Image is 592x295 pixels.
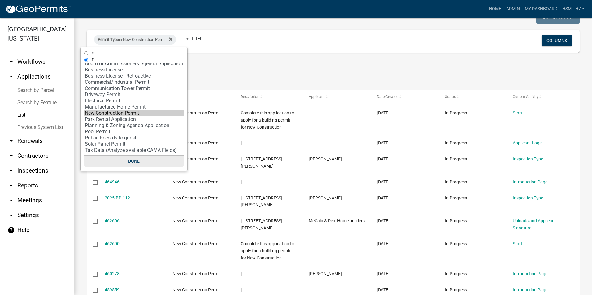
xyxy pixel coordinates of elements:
span: | | [241,179,243,184]
span: | | [241,271,243,276]
option: Business License - Retroactive [84,73,184,79]
datatable-header-cell: Current Activity [507,90,575,105]
option: Commercial/Industrial Permit [84,79,184,85]
span: 08/12/2025 [377,241,390,246]
a: Home [486,3,504,15]
span: New Construction Permit [172,110,221,115]
span: 08/18/2025 [377,156,390,161]
span: Bailey Smith [309,156,342,161]
i: arrow_drop_down [7,182,15,189]
i: arrow_drop_down [7,152,15,160]
span: New Construction Permit [172,241,221,246]
span: New Construction Permit [172,218,221,223]
option: Driveway Permit [84,92,184,98]
a: + Filter [181,33,208,44]
span: | | [241,287,243,292]
span: 08/06/2025 [377,271,390,276]
a: Start [513,241,522,246]
span: In Progress [445,218,467,223]
span: In Progress [445,195,467,200]
span: In Progress [445,241,467,246]
span: In Progress [445,110,467,115]
button: Columns [542,35,572,46]
option: Pool Permit [84,129,184,135]
label: is [90,50,94,55]
span: In Progress [445,179,467,184]
option: Communication Tower Permit [84,85,184,92]
span: | | 260 Powell Church Road [241,195,282,207]
span: In Progress [445,156,467,161]
a: My Dashboard [522,3,560,15]
span: New Construction Permit [172,156,221,161]
span: 09/09/2025 [377,110,390,115]
i: arrow_drop_down [7,137,15,145]
a: Admin [504,3,522,15]
datatable-header-cell: Status [439,90,507,105]
span: McCain & Deal Home builders [309,218,365,223]
a: Introduction Page [513,287,547,292]
span: Complete this application to apply for a building permit for New Construction [241,110,294,130]
a: Inspection Type [513,156,543,161]
option: Solar Panel Permit [84,141,184,147]
span: 08/24/2025 [377,140,390,145]
span: Date Created [377,95,398,99]
span: 08/17/2025 [377,179,390,184]
datatable-header-cell: Applicant [303,90,371,105]
button: Bulk Actions [536,12,580,24]
a: 460278 [105,271,120,276]
datatable-header-cell: Date Created [371,90,439,105]
i: arrow_drop_down [7,58,15,66]
span: Applicant [309,95,325,99]
input: Search for applications [87,58,496,70]
a: Inspection Type [513,195,543,200]
option: Business License [84,67,184,73]
a: Introduction Page [513,179,547,184]
a: 462600 [105,241,120,246]
span: New Construction Permit [172,271,221,276]
span: | | 9250 Cartledge Rd, Box Springs, Ga 31801 [241,156,282,169]
span: In Progress [445,140,467,145]
label: in [90,57,94,62]
option: Manufactured Home Permit [84,104,184,110]
i: arrow_drop_down [7,197,15,204]
span: New Construction Permit [172,195,221,200]
a: 464946 [105,179,120,184]
option: Electrical Permit [84,98,184,104]
div: in New Construction Permit [94,35,176,45]
span: New Construction Permit [172,179,221,184]
i: help [7,226,15,234]
a: Uploads and Applicant Signature [513,218,556,230]
i: arrow_drop_down [7,167,15,174]
span: Kendall Alsina [309,271,342,276]
option: New Construction Permit [84,110,184,116]
span: Alvin David Emfinger Sr [309,195,342,200]
span: Status [445,95,456,99]
span: In Progress [445,271,467,276]
datatable-header-cell: Type [167,90,235,105]
span: New Construction Permit [172,287,221,292]
span: Permit Type [98,37,119,42]
i: arrow_drop_down [7,212,15,219]
span: New Construction Permit [172,140,221,145]
span: Description [241,95,259,99]
a: 2025-BP-112 [105,195,130,200]
option: Planning & Zoning Agenda Application [84,122,184,129]
span: 08/05/2025 [377,287,390,292]
a: 459559 [105,287,120,292]
a: hsmith7 [560,3,587,15]
a: Introduction Page [513,271,547,276]
span: Current Activity [513,95,538,99]
span: 08/12/2025 [377,218,390,223]
span: Complete this application to apply for a building permit for New Construction [241,241,294,260]
a: Start [513,110,522,115]
option: Board of Commissioners Agenda Application [84,61,184,67]
option: Park Rental Application [84,116,184,122]
span: 08/13/2025 [377,195,390,200]
datatable-header-cell: Description [235,90,303,105]
a: Applicant Login [513,140,543,145]
button: Done [84,156,184,167]
option: Public Records Request [84,135,184,141]
i: arrow_drop_up [7,73,15,80]
span: | | 4245 Mayfield Dr [241,218,282,230]
span: In Progress [445,287,467,292]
